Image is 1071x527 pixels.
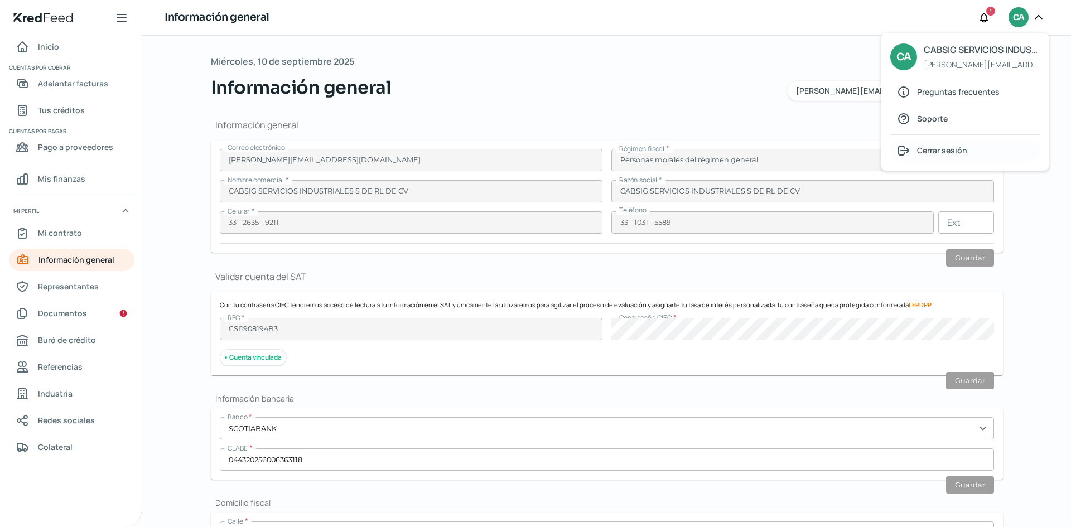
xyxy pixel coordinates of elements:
[228,206,250,216] span: Celular
[211,497,1003,508] h2: Domicilio fiscal
[9,168,134,190] a: Mis finanzas
[13,206,39,216] span: Mi perfil
[38,103,85,117] span: Tus créditos
[228,412,247,422] span: Banco
[9,99,134,122] a: Tus créditos
[924,57,1039,71] span: [PERSON_NAME][EMAIL_ADDRESS][DOMAIN_NAME]
[228,143,285,152] span: Correo electrónico
[917,112,948,125] span: Soporte
[38,279,99,293] span: Representantes
[619,144,664,153] span: Régimen fiscal
[909,301,932,309] a: LFPDPP
[619,205,647,215] span: Teléfono
[38,172,85,186] span: Mis finanzas
[211,54,354,70] span: Miércoles, 10 de septiembre 2025
[38,226,82,240] span: Mi contrato
[896,49,911,66] span: CA
[38,140,113,154] span: Pago a proveedores
[9,62,133,72] span: Cuentas por cobrar
[220,349,287,366] div: Cuenta vinculada
[38,386,73,400] span: Industria
[38,76,108,90] span: Adelantar facturas
[917,85,1000,99] span: Preguntas frecuentes
[220,301,994,309] p: Con tu contraseña CIEC tendremos acceso de lectura a tu información en el SAT y únicamente la uti...
[946,249,994,267] button: Guardar
[9,72,134,95] a: Adelantar facturas
[38,40,59,54] span: Inicio
[38,253,114,267] span: Información general
[211,270,1003,283] h1: Validar cuenta del SAT
[9,136,134,158] a: Pago a proveedores
[228,313,240,322] span: RFC
[9,302,134,325] a: Documentos
[9,356,134,378] a: Referencias
[9,383,134,405] a: Industria
[38,413,95,427] span: Redes sociales
[9,249,134,271] a: Información general
[796,87,994,95] span: [PERSON_NAME][EMAIL_ADDRESS][DOMAIN_NAME]
[211,393,1003,404] h2: Información bancaria
[38,360,83,374] span: Referencias
[38,440,73,454] span: Colateral
[9,275,134,298] a: Representantes
[228,516,243,526] span: Calle
[946,476,994,494] button: Guardar
[38,306,87,320] span: Documentos
[924,42,1039,58] span: CABSIG SERVICIOS INDUSTRIALES S DE RL DE CV
[211,119,1003,131] h1: Información general
[228,443,248,453] span: CLABE
[946,372,994,389] button: Guardar
[9,36,134,58] a: Inicio
[9,436,134,458] a: Colateral
[9,409,134,432] a: Redes sociales
[619,175,657,185] span: Razón social
[1013,11,1024,25] span: CA
[619,313,672,322] span: Contraseña CIEC
[38,333,96,347] span: Buró de crédito
[228,175,284,185] span: Nombre comercial
[917,143,967,157] span: Cerrar sesión
[9,329,134,351] a: Buró de crédito
[990,6,992,16] span: 1
[165,9,269,26] h1: Información general
[211,74,392,101] span: Información general
[9,222,134,244] a: Mi contrato
[9,126,133,136] span: Cuentas por pagar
